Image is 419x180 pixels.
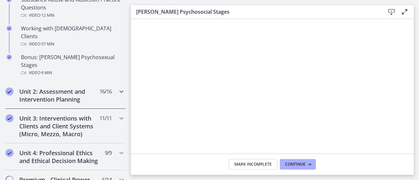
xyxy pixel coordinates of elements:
span: · 12 min [40,11,54,19]
span: Continue [285,162,305,167]
span: · 9 min [40,69,52,77]
button: Continue [280,159,316,170]
span: 11 / 11 [100,114,112,122]
h2: Unit 4: Professional Ethics and Ethical Decision Making [19,149,99,165]
span: Mark Incomplete [234,162,272,167]
span: · 57 min [40,40,54,48]
div: Video [21,40,123,48]
i: Completed [6,88,13,95]
i: Completed [7,26,12,31]
i: Completed [6,149,13,157]
button: Mark Incomplete [229,159,277,170]
div: Bonus: [PERSON_NAME] Psychosexual Stages [21,53,123,77]
i: Completed [6,114,13,122]
h2: Unit 3: Interventions with Clients and Client Systems (Micro, Mezzo, Macro) [19,114,99,138]
span: 9 / 9 [105,149,112,157]
div: Video [21,11,123,19]
div: Working with [DEMOGRAPHIC_DATA] Clients [21,25,123,48]
span: 16 / 16 [100,88,112,95]
h2: Unit 2: Assessment and Intervention Planning [19,88,99,103]
h3: [PERSON_NAME] Psychosocial Stages [136,8,374,16]
i: Completed [7,55,12,60]
div: Video [21,69,123,77]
